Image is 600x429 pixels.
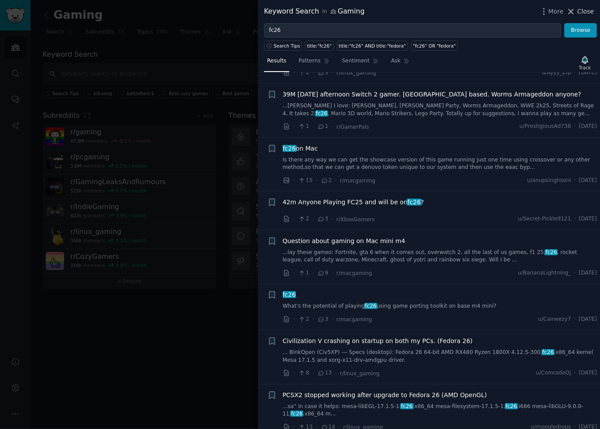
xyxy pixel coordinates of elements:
span: r/XboxGamers [336,216,375,223]
span: · [332,122,333,131]
div: "fc26" OR "fedora" [413,43,456,49]
span: · [293,268,295,278]
span: · [332,215,333,224]
span: 2 [321,177,332,185]
span: u/BananaLightning_ [518,269,571,277]
a: fc26on Mac [283,144,318,153]
span: fc26 [545,249,558,255]
a: "fc26" OR "fedora" [411,41,458,51]
input: Try a keyword related to your business [264,23,561,38]
span: fc26 [400,403,413,409]
span: [DATE] [579,369,597,377]
span: · [332,268,333,278]
span: on Mac [283,144,318,153]
a: title:"fc26" [305,41,334,51]
span: r/macgaming [336,270,372,276]
span: u/Ayyy_Zip [542,69,571,77]
span: · [312,122,314,131]
button: Close [566,7,594,16]
span: · [332,68,333,77]
a: What's the potential of playingfc26using game porting toolkit on base m4 mini? [283,302,597,310]
span: fc26 [407,199,422,206]
span: 9 [317,269,328,277]
span: · [293,68,295,77]
span: r/macgaming [340,178,376,184]
div: title:"fc26" AND title:"fedora" [339,43,406,49]
span: r/GamerPals [336,124,369,130]
span: u/PrestigiousAd738 [520,123,571,130]
a: ... BinkOpen (Civ5XP) --- Specs (desktop): Fedora 26 64-bit AMD RX480 Ryzen 1800X 4.12.5-300.fc26... [283,349,597,364]
a: Sentiment [339,54,382,72]
span: Search Tips [274,43,300,49]
span: u/anupsinghsoni [527,177,571,185]
a: Patterns [295,54,333,72]
span: [DATE] [579,215,597,223]
a: PCSX2 stopped working after upgrade to Fedora 26 (AMD OpenGL) [283,391,487,400]
span: Sentiment [342,57,370,65]
span: 2 [298,69,309,77]
span: r/macgaming [336,316,372,323]
span: [DATE] [579,316,597,323]
span: [DATE] [579,269,597,277]
span: · [335,369,336,378]
div: Track [579,65,591,71]
span: 8 [298,369,309,377]
a: Question about gaming on Mac mini m4 [283,237,405,246]
span: · [574,123,576,130]
span: 2 [298,316,309,323]
a: 42m Anyone Playing FC25 and will be onfc26? [283,198,424,207]
span: · [574,269,576,277]
span: fc26 [364,303,377,309]
a: title:"fc26" AND title:"fedora" [337,41,408,51]
button: Search Tips [264,41,302,51]
span: 1 [298,269,309,277]
span: [DATE] [579,177,597,185]
a: ...sa” in case it helps: mesa-libEGL-17.1.5-1.fc26.x86_64 mesa-filesystem-17.1.5-1.fc26.i686 mesa... [283,403,597,418]
span: fc26 [542,349,555,355]
span: Patterns [298,57,320,65]
span: r/linux_gaming [336,70,376,76]
a: ...lay these games: Fortnite, gta 6 when it comes out, overwatch 2, all the last of us games, f1 ... [283,249,597,264]
span: Close [577,7,594,16]
a: fc26 [283,290,296,299]
span: 9 [317,69,328,77]
span: Results [267,57,286,65]
div: Keyword Search Gaming [264,6,365,17]
a: Ask [388,54,413,72]
span: · [312,268,314,278]
span: · [574,69,576,77]
span: fc26 [282,145,297,152]
span: fc26 [290,411,303,417]
span: · [293,369,295,378]
div: title:"fc26" [307,43,332,49]
span: 42m Anyone Playing FC25 and will be on ? [283,198,424,207]
span: r/linux_gaming [340,371,380,377]
span: · [293,176,295,185]
span: · [316,176,318,185]
button: More [539,7,564,16]
span: · [312,215,314,224]
a: 39M [DATE] afternoon Switch 2 gamer. [GEOGRAPHIC_DATA] based. Worms Armageddon anyone? [283,90,581,99]
span: 13 [317,369,332,377]
span: · [574,369,576,377]
span: · [332,315,333,324]
button: Track [576,54,594,72]
span: Ask [391,57,401,65]
span: · [312,68,314,77]
span: · [574,177,576,185]
span: 1 [317,123,328,130]
span: · [293,122,295,131]
span: [DATE] [579,123,597,130]
span: u/ComradeOj [536,369,571,377]
a: Civilization V crashing on startup on both my PCs. (Fedora 26) [283,336,473,346]
span: · [312,315,314,324]
span: fc26 [315,110,328,117]
span: in [322,8,327,16]
span: [DATE] [579,69,597,77]
span: More [549,7,564,16]
span: · [293,315,295,324]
